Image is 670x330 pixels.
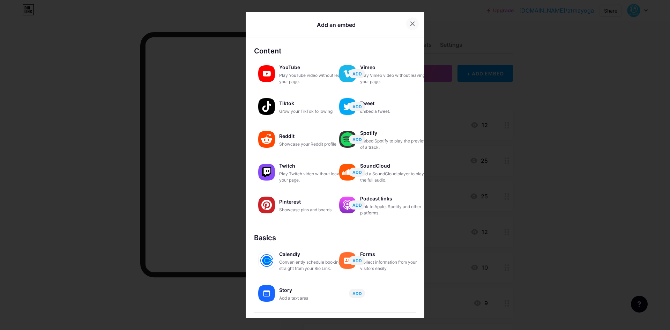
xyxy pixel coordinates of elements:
[339,164,356,181] img: soundcloud
[360,63,430,72] div: Vimeo
[349,168,365,177] button: ADD
[352,169,362,175] span: ADD
[349,69,365,78] button: ADD
[360,259,430,272] div: Collect information from your visitors easily
[352,137,362,142] span: ADD
[352,104,362,110] span: ADD
[254,233,416,243] div: Basics
[258,131,275,148] img: reddit
[339,252,356,269] img: forms
[279,72,349,85] div: Play YouTube video without leaving your page.
[360,98,430,108] div: Tweet
[339,65,356,82] img: vimeo
[279,108,349,115] div: Grow your TikTok following
[317,21,356,29] div: Add an embed
[360,138,430,151] div: Embed Spotify to play the preview of a track.
[279,171,349,183] div: Play Twitch video without leaving your page.
[279,259,349,272] div: Conveniently schedule bookings straight from your Bio Link.
[339,131,356,148] img: spotify
[352,258,362,264] span: ADD
[279,207,349,213] div: Showcase pins and boards
[258,285,275,302] img: story
[279,98,349,108] div: Tiktok
[339,98,356,115] img: twitter
[339,197,356,213] img: podcastlinks
[360,204,430,216] div: Link to Apple, Spotify and other platforms.
[352,291,362,296] span: ADD
[349,289,365,298] button: ADD
[279,131,349,141] div: Reddit
[279,285,349,295] div: Story
[360,171,430,183] div: Add a SoundCloud player to play the full audio.
[258,164,275,181] img: twitch
[360,194,430,204] div: Podcast links
[258,197,275,213] img: pinterest
[258,65,275,82] img: youtube
[258,252,275,269] img: calendly
[279,197,349,207] div: Pinterest
[279,295,349,301] div: Add a text area
[279,141,349,147] div: Showcase your Reddit profile
[279,249,349,259] div: Calendly
[349,102,365,111] button: ADD
[360,161,430,171] div: SoundCloud
[360,128,430,138] div: Spotify
[349,200,365,210] button: ADD
[352,202,362,208] span: ADD
[360,72,430,85] div: Play Vimeo video without leaving your page.
[258,98,275,115] img: tiktok
[279,63,349,72] div: YouTube
[349,256,365,265] button: ADD
[349,135,365,144] button: ADD
[360,249,430,259] div: Forms
[360,108,430,115] div: Embed a tweet.
[352,71,362,77] span: ADD
[279,161,349,171] div: Twitch
[254,46,416,56] div: Content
